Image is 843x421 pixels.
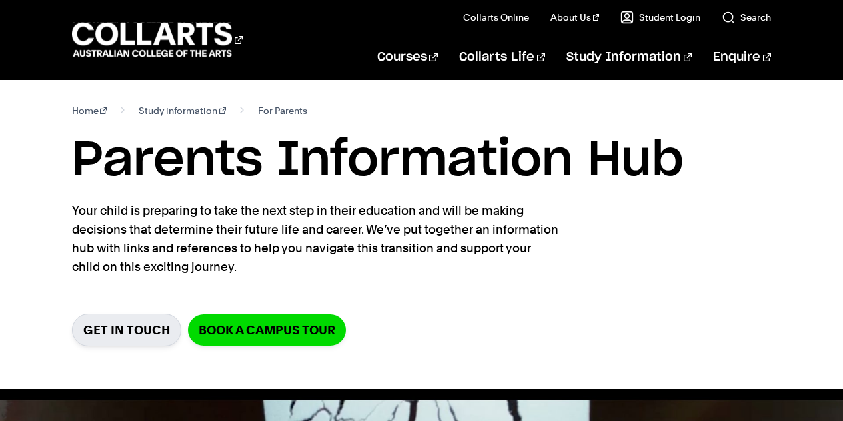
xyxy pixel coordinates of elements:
[72,21,243,59] div: Go to homepage
[258,101,307,120] span: For Parents
[72,131,772,191] h1: Parents Information Hub
[188,314,346,346] a: Book a Campus Tour
[722,11,771,24] a: Search
[72,201,558,276] p: Your child is preparing to take the next step in their education and will be making decisions tha...
[713,35,771,79] a: Enquire
[459,35,545,79] a: Collarts Life
[463,11,529,24] a: Collarts Online
[620,11,700,24] a: Student Login
[377,35,438,79] a: Courses
[566,35,692,79] a: Study Information
[139,101,226,120] a: Study information
[72,314,181,346] a: Get in Touch
[72,101,107,120] a: Home
[550,11,600,24] a: About Us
